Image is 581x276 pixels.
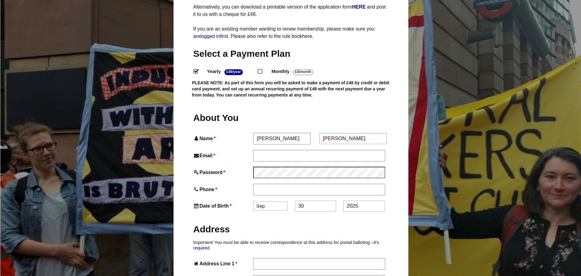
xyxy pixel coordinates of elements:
label: Email [193,151,252,160]
h2: About You [193,112,252,124]
label: Phone [193,185,252,194]
strong: £4/Month [293,69,313,75]
input: Last [319,133,387,144]
strong: £48/Year [224,69,243,75]
a: HERE [352,4,367,9]
h2: Address [193,223,389,235]
p: Alternatively, you can download a printable version of the application form and post it to us wit... [193,3,389,18]
label: Monthly - . [266,67,328,76]
a: here [302,34,312,39]
a: it’s required [193,240,379,250]
label: Yearly - . [202,67,258,76]
input: First [253,133,310,144]
span: Select a Payment Plan [193,49,291,59]
p: Important! You must be able to receive correspondence at this address for postal balloting – [193,240,389,251]
label: Name [193,134,252,143]
label: Password [193,168,252,176]
label: Address Line 1 [193,260,252,268]
p: If you are an existing member wanting to renew membership, please make sure you are first. Please... [193,25,389,40]
label: Date of Birth [193,202,252,210]
strong: HERE [352,4,365,9]
a: logged in [200,34,220,39]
